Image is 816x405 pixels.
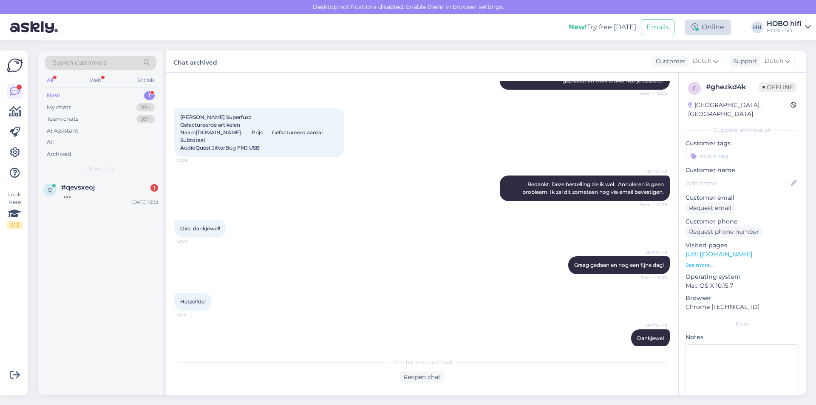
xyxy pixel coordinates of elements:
div: HOBO hifi [767,20,802,27]
div: 1 [144,91,155,100]
div: Look Here [7,191,22,229]
div: Customer [652,57,686,66]
div: 1 [150,184,158,192]
span: Hetzelfde! [180,298,206,305]
div: Support [730,57,757,66]
span: [PERSON_NAME] Superfuzz Gefactureerde artikelen Naam . Prijs Gefactureerd aantal Subtotaal AudioQ... [180,114,333,151]
p: Customer email [686,193,799,202]
div: Reopen chat [400,371,444,383]
div: Request email [686,202,735,214]
div: All [47,138,54,147]
span: Chat has been archived [392,359,452,366]
span: 12:08 [177,157,209,164]
div: Extra [686,320,799,328]
div: [GEOGRAPHIC_DATA], [GEOGRAPHIC_DATA] [688,101,790,119]
button: Emails [641,19,674,35]
div: AI Assistant [47,127,78,135]
span: 12:10 [177,311,209,317]
a: HOBO hifiHOBO hifi [767,20,811,34]
div: HH [751,21,763,33]
span: Dankjewel [637,335,664,341]
p: Notes [686,333,799,342]
div: # ghezkd4k [706,82,759,92]
input: Add name [686,178,789,188]
span: Dutch [693,57,711,66]
span: Graag gedaan en nog een fijne dag! [574,262,664,268]
span: Bedankt. Deze bestelling zie ik wel. Annuleren is geen probleem. Ik zal dit zometeen nog via emai... [522,181,665,195]
p: Browser [686,294,799,303]
span: Seen ✓ 12:09 [635,201,667,208]
span: #qevsxeoj [61,184,95,191]
div: Customer information [686,126,799,134]
span: HOBO hifi [635,323,667,329]
div: Archived [47,150,71,159]
span: Seen ✓ 12:06 [635,90,667,96]
span: Seen ✓ 12:10 [635,275,667,281]
span: q [48,187,52,193]
p: Customer phone [686,217,799,226]
span: 12:09 [177,238,209,244]
div: My chats [47,103,71,112]
span: Oke, dankjewel! [180,225,220,232]
a: [URL][DOMAIN_NAME] [686,250,752,258]
span: Dutch [765,57,783,66]
p: Customer name [686,166,799,175]
div: 2 / 3 [7,221,22,229]
span: New chats [87,165,114,173]
span: HOBO hifi [635,249,667,256]
input: Add a tag [686,150,799,162]
div: Team chats [47,115,78,123]
b: New! [569,23,587,31]
div: Socials [136,75,156,86]
span: HOBO hifi [635,169,667,175]
p: See more ... [686,261,799,269]
span: Search customers [53,58,107,67]
div: Request phone number [686,226,762,238]
div: Try free [DATE]: [569,22,637,32]
div: 99+ [136,103,155,112]
div: [DATE] 12:32 [132,199,158,205]
div: New [47,91,60,100]
img: Askly Logo [7,57,23,74]
div: Web [88,75,103,86]
span: Offline [759,82,796,92]
p: Visited pages [686,241,799,250]
div: All [45,75,55,86]
p: Customer tags [686,139,799,148]
div: Online [685,20,731,35]
div: HOBO hifi [767,27,802,34]
label: Chat archived [173,56,217,67]
p: Chrome [TECHNICAL_ID] [686,303,799,312]
span: g [693,85,697,91]
a: [DOMAIN_NAME] [196,129,241,136]
p: Operating system [686,272,799,281]
div: 99+ [136,115,155,123]
p: Mac OS X 10.15.7 [686,281,799,290]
